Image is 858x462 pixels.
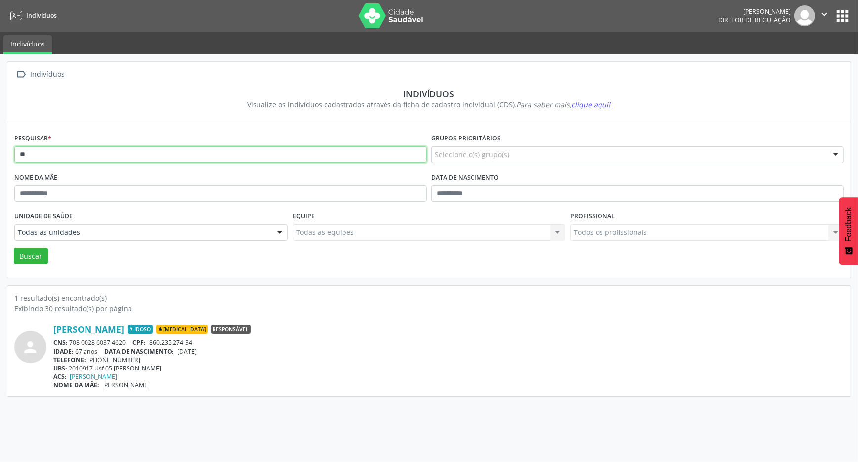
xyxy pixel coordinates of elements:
span: Todas as unidades [18,228,267,237]
label: Unidade de saúde [14,209,73,224]
a: [PERSON_NAME] [53,324,124,335]
div: 67 anos [53,347,844,356]
span: CNS: [53,338,68,347]
button: apps [834,7,851,25]
div: [PHONE_NUMBER] [53,356,844,364]
a:  Indivíduos [14,67,67,82]
div: [PERSON_NAME] [718,7,791,16]
div: 1 resultado(s) encontrado(s) [14,293,844,303]
label: Equipe [293,209,315,224]
span: Diretor de regulação [718,16,791,24]
span: TELEFONE: [53,356,86,364]
div: Visualize os indivíduos cadastrados através da ficha de cadastro individual (CDS). [21,99,837,110]
span: DATA DE NASCIMENTO: [105,347,174,356]
span: [MEDICAL_DATA] [156,325,208,334]
span: NOME DA MÃE: [53,381,99,389]
img: img [794,5,815,26]
div: Indivíduos [29,67,67,82]
div: Exibindo 30 resultado(s) por página [14,303,844,314]
i:  [819,9,830,20]
label: Nome da mãe [14,170,57,185]
span: clique aqui! [572,100,611,109]
div: Indivíduos [21,89,837,99]
div: 708 0028 6037 4620 [53,338,844,347]
i:  [14,67,29,82]
span: ACS: [53,372,67,381]
button:  [815,5,834,26]
span: [DATE] [177,347,197,356]
span: [PERSON_NAME] [103,381,150,389]
span: Indivíduos [26,11,57,20]
span: Responsável [211,325,251,334]
a: Indivíduos [7,7,57,24]
span: Idoso [128,325,153,334]
a: Indivíduos [3,35,52,54]
i: Para saber mais, [517,100,611,109]
label: Pesquisar [14,131,51,146]
label: Grupos prioritários [431,131,501,146]
i: person [22,338,40,356]
label: Data de nascimento [431,170,499,185]
button: Feedback - Mostrar pesquisa [839,197,858,265]
span: Selecione o(s) grupo(s) [435,149,509,160]
a: [PERSON_NAME] [70,372,118,381]
span: Feedback [844,207,853,242]
button: Buscar [14,248,48,265]
span: IDADE: [53,347,74,356]
div: 2010917 Usf 05 [PERSON_NAME] [53,364,844,372]
span: CPF: [133,338,146,347]
span: 860.235.274-34 [149,338,192,347]
label: Profissional [570,209,615,224]
span: UBS: [53,364,67,372]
